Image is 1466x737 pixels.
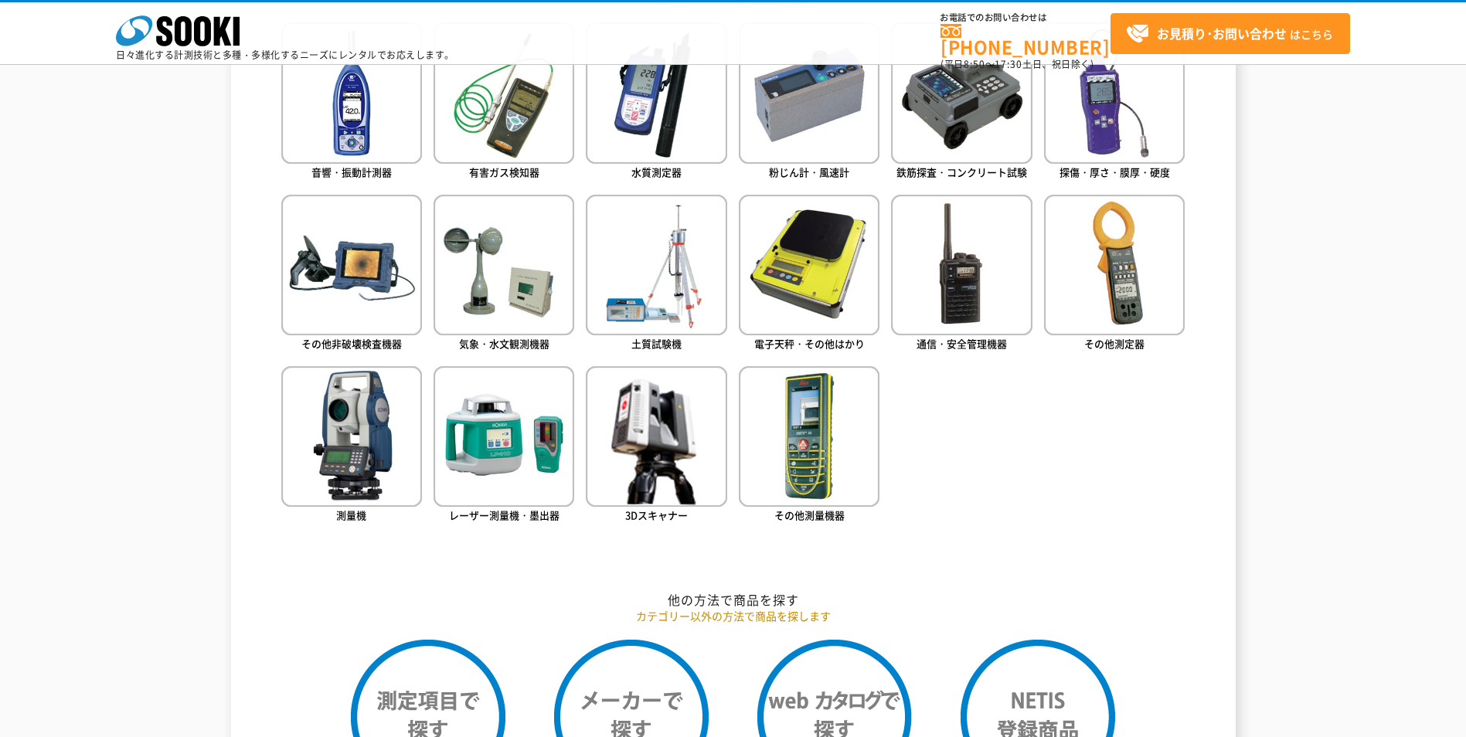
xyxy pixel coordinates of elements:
[1157,24,1287,42] strong: お見積り･お問い合わせ
[631,336,682,351] span: 土質試験機
[434,195,574,355] a: 気象・水文観測機器
[586,366,726,526] a: 3Dスキャナー
[940,13,1111,22] span: お電話でのお問い合わせは
[336,508,366,522] span: 測量機
[940,57,1094,71] span: (平日 ～ 土日、祝日除く)
[1044,22,1185,163] img: 探傷・厚さ・膜厚・硬度
[281,366,422,526] a: 測量機
[625,508,688,522] span: 3Dスキャナー
[739,366,879,526] a: その他測量機器
[774,508,845,522] span: その他測量機器
[754,336,865,351] span: 電子天秤・その他はかり
[449,508,560,522] span: レーザー測量機・墨出器
[281,366,422,507] img: 測量機
[891,195,1032,335] img: 通信・安全管理機器
[1084,336,1145,351] span: その他測定器
[739,195,879,335] img: 電子天秤・その他はかり
[964,57,985,71] span: 8:50
[434,22,574,182] a: 有害ガス検知器
[281,195,422,355] a: その他非破壊検査機器
[586,22,726,163] img: 水質測定器
[434,195,574,335] img: 気象・水文観測機器
[1111,13,1350,54] a: お見積り･お問い合わせはこちら
[1044,22,1185,182] a: 探傷・厚さ・膜厚・硬度
[281,592,1185,608] h2: 他の方法で商品を探す
[1060,165,1170,179] span: 探傷・厚さ・膜厚・硬度
[281,22,422,163] img: 音響・振動計測器
[586,22,726,182] a: 水質測定器
[896,165,1027,179] span: 鉄筋探査・コンクリート試験
[281,195,422,335] img: その他非破壊検査機器
[116,50,454,59] p: 日々進化する計測技術と多種・多様化するニーズにレンタルでお応えします。
[301,336,402,351] span: その他非破壊検査機器
[891,22,1032,163] img: 鉄筋探査・コンクリート試験
[940,24,1111,56] a: [PHONE_NUMBER]
[769,165,849,179] span: 粉じん計・風速計
[739,366,879,507] img: その他測量機器
[917,336,1007,351] span: 通信・安全管理機器
[281,22,422,182] a: 音響・振動計測器
[586,195,726,355] a: 土質試験機
[739,22,879,163] img: 粉じん計・風速計
[1126,22,1333,46] span: はこちら
[586,366,726,507] img: 3Dスキャナー
[1044,195,1185,335] img: その他測定器
[434,366,574,526] a: レーザー測量機・墨出器
[891,22,1032,182] a: 鉄筋探査・コンクリート試験
[739,195,879,355] a: 電子天秤・その他はかり
[434,366,574,507] img: レーザー測量機・墨出器
[995,57,1022,71] span: 17:30
[739,22,879,182] a: 粉じん計・風速計
[1044,195,1185,355] a: その他測定器
[459,336,549,351] span: 気象・水文観測機器
[281,608,1185,624] p: カテゴリー以外の方法で商品を探します
[586,195,726,335] img: 土質試験機
[891,195,1032,355] a: 通信・安全管理機器
[469,165,539,179] span: 有害ガス検知器
[631,165,682,179] span: 水質測定器
[434,22,574,163] img: 有害ガス検知器
[311,165,392,179] span: 音響・振動計測器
